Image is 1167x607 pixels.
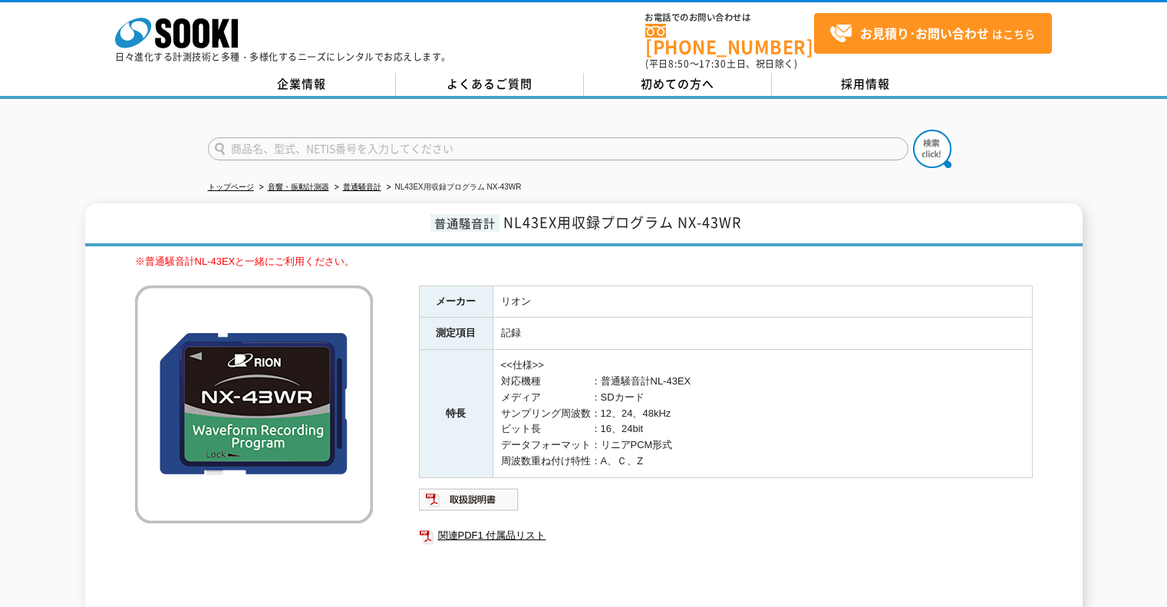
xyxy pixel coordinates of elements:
[135,254,1033,270] p: ※普通騒音計NL-43EXと一緒にご利用ください。
[135,285,373,523] img: NL43EX用収録プログラム NX-43WR
[419,526,1033,546] a: 関連PDF1 付属品リスト
[641,75,714,92] span: 初めての方へ
[208,183,254,191] a: トップページ
[208,73,396,96] a: 企業情報
[829,22,1035,45] span: はこちら
[503,212,741,233] span: NL43EX用収録プログラム NX-43WR
[814,13,1052,54] a: お見積り･お問い合わせはこちら
[419,487,519,512] img: 取扱説明書
[913,130,951,168] img: btn_search.png
[419,285,493,318] th: メーカー
[419,497,519,509] a: 取扱説明書
[493,350,1032,478] td: <<仕様>> 対応機種 ：普通騒音計NL-43EX メディア ：SDカード サンプリング周波数：12、24、48kHz ビット長 ：16、24bit データフォーマット：リニアPCM形式 周波数...
[772,73,960,96] a: 採用情報
[493,318,1032,350] td: 記録
[396,73,584,96] a: よくあるご質問
[860,24,989,42] strong: お見積り･お問い合わせ
[584,73,772,96] a: 初めての方へ
[430,214,499,232] span: 普通騒音計
[645,13,814,22] span: お電話でのお問い合わせは
[493,285,1032,318] td: リオン
[645,57,797,71] span: (平日 ～ 土日、祝日除く)
[419,350,493,478] th: 特長
[115,52,451,61] p: 日々進化する計測技術と多種・多様化するニーズにレンタルでお応えします。
[268,183,329,191] a: 音響・振動計測器
[343,183,381,191] a: 普通騒音計
[384,180,522,196] li: NL43EX用収録プログラム NX-43WR
[668,57,690,71] span: 8:50
[699,57,727,71] span: 17:30
[645,24,814,55] a: [PHONE_NUMBER]
[208,137,908,160] input: 商品名、型式、NETIS番号を入力してください
[419,318,493,350] th: 測定項目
